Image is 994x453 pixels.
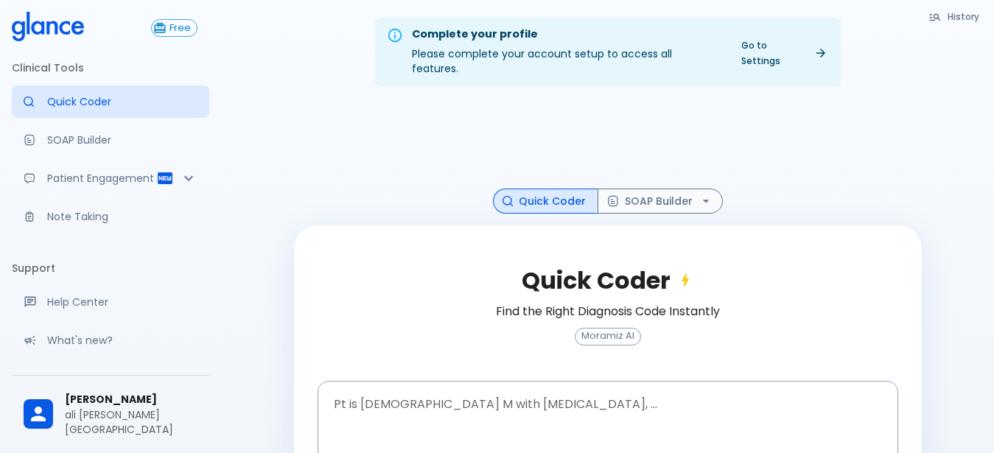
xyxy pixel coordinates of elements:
[598,189,723,214] button: SOAP Builder
[12,50,209,85] li: Clinical Tools
[575,331,640,342] span: Moramiz AI
[151,19,209,37] a: Click to view or change your subscription
[47,133,197,147] p: SOAP Builder
[47,295,197,309] p: Help Center
[493,189,598,214] button: Quick Coder
[732,35,835,71] a: Go to Settings
[47,333,197,348] p: What's new?
[12,382,209,447] div: [PERSON_NAME]ali [PERSON_NAME][GEOGRAPHIC_DATA]
[12,286,209,318] a: Get help from our support team
[12,124,209,156] a: Docugen: Compose a clinical documentation in seconds
[12,250,209,286] li: Support
[496,301,720,322] h6: Find the Right Diagnosis Code Instantly
[47,209,197,224] p: Note Taking
[12,324,209,357] div: Recent updates and feature releases
[522,267,694,295] h2: Quick Coder
[412,27,721,43] div: Complete your profile
[47,171,156,186] p: Patient Engagement
[65,392,197,407] span: [PERSON_NAME]
[921,6,988,27] button: History
[151,19,197,37] button: Free
[12,200,209,233] a: Advanced note-taking
[12,162,209,194] div: Patient Reports & Referrals
[164,23,197,34] span: Free
[12,85,209,118] a: Moramiz: Find ICD10AM codes instantly
[412,22,721,82] div: Please complete your account setup to access all features.
[65,407,197,437] p: ali [PERSON_NAME][GEOGRAPHIC_DATA]
[47,94,197,109] p: Quick Coder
